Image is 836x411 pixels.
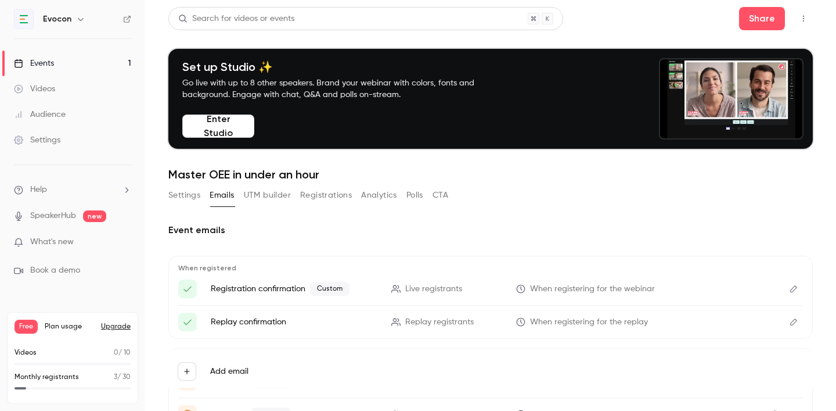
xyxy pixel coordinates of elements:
[114,372,131,383] p: / 30
[45,322,94,331] span: Plan usage
[182,77,502,101] p: Go live with up to 8 other speakers. Brand your webinar with colors, fonts and background. Engage...
[14,184,131,196] li: help-dropdown-opener
[114,348,131,358] p: / 10
[178,280,803,298] li: Here's your access link to {{ event_name }}!
[530,316,648,328] span: When registering for the replay
[15,320,38,334] span: Free
[310,282,349,296] span: Custom
[14,134,60,146] div: Settings
[182,60,502,74] h4: Set up Studio ✨
[101,322,131,331] button: Upgrade
[244,186,291,205] button: UTM builder
[14,58,54,69] div: Events
[178,13,294,25] div: Search for videos or events
[784,313,803,331] button: Edit
[739,7,785,30] button: Share
[15,372,79,383] p: Monthly registrants
[168,186,200,205] button: Settings
[15,348,37,358] p: Videos
[182,115,254,138] button: Enter Studio
[406,186,423,205] button: Polls
[15,10,33,28] img: Evocon
[168,167,813,181] h1: Master OEE in under an hour
[43,13,71,25] h6: Evocon
[178,263,803,273] p: When registered
[361,186,397,205] button: Analytics
[30,236,74,248] span: What's new
[168,223,813,237] h2: Event emails
[114,349,118,356] span: 0
[530,283,655,295] span: When registering for the webinar
[405,316,474,328] span: Replay registrants
[178,313,803,331] li: Here's your access link to {{ event_name }}!
[30,210,76,222] a: SpeakerHub
[210,366,248,377] label: Add email
[211,316,377,328] p: Replay confirmation
[211,282,377,296] p: Registration confirmation
[30,265,80,277] span: Book a demo
[14,109,66,120] div: Audience
[433,186,448,205] button: CTA
[30,184,47,196] span: Help
[114,374,117,381] span: 3
[83,210,106,222] span: new
[405,283,462,295] span: Live registrants
[784,280,803,298] button: Edit
[210,186,234,205] button: Emails
[300,186,352,205] button: Registrations
[14,83,55,95] div: Videos
[117,237,131,248] iframe: Noticeable Trigger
